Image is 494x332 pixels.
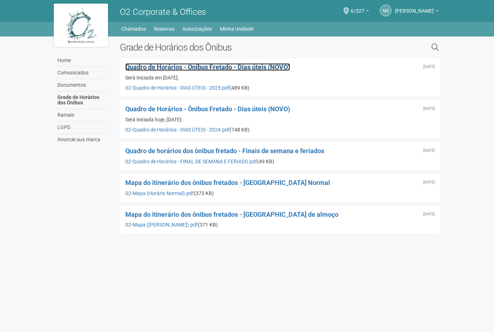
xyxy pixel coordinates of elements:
[125,116,435,123] div: Será iniciada hoje, [DATE].
[423,65,435,69] div: Sexta-feira, 24 de janeiro de 2025 às 19:36
[125,105,290,113] a: Quadro de Horários - Ônibus Fretado - Dias úteis (NOVO)
[125,127,230,133] a: 02-Quadro de Horários - DIAS ÚTEIS - 2024.pdf
[125,190,435,197] div: (373 KB)
[56,109,109,121] a: Ramais
[120,42,357,53] h2: Grade de Horários dos Ônibus
[423,212,435,216] div: Sexta-feira, 23 de outubro de 2020 às 16:53
[56,134,109,146] a: Anuncie sua marca
[125,159,257,164] a: 02-Quadro de Horários - FINAL DE SEMANA E FERIADO.pdf
[56,67,109,79] a: Comunicados
[125,63,290,71] a: Quadro de Horários - Ônibus Fretado - Dias úteis (NOVO)
[125,74,435,81] div: Será iniciada em [DATE].
[351,1,364,14] span: 6/327
[125,126,435,133] div: (748 KB)
[351,9,369,15] a: 6/327
[125,190,194,196] a: 02-Mapa (Horário Normal).pdf
[56,55,109,67] a: Home
[56,91,109,109] a: Grade de Horários dos Ônibus
[423,180,435,185] div: Sexta-feira, 23 de outubro de 2020 às 16:54
[125,179,330,186] a: Mapa do itinerário dos ônibus fretados - [GEOGRAPHIC_DATA] Normal
[154,24,174,34] a: Reservas
[125,158,435,165] div: (49 KB)
[56,79,109,91] a: Documentos
[125,221,435,228] div: (371 KB)
[423,107,435,111] div: Segunda-feira, 13 de maio de 2024 às 11:08
[125,211,338,218] a: Mapa do itinerário dos ônibus fretados - [GEOGRAPHIC_DATA] de almoço
[56,121,109,134] a: LGPD
[380,5,391,16] a: MS
[125,85,435,91] div: (489 KB)
[125,222,198,228] a: 02-Mapa ([PERSON_NAME]).pdf
[423,148,435,153] div: Sexta-feira, 23 de outubro de 2020 às 16:55
[220,24,253,34] a: Minha Unidade
[395,9,438,15] a: [PERSON_NAME]
[120,7,206,17] span: O2 Corporate & Offices
[125,147,324,155] a: Quadro de horários dos ônibus fretado - Finais de semana e feriados
[125,85,230,91] a: 02-Quadro de Horários - DIAS ÚTEIS - 2025.pdf
[54,4,108,47] img: logo.jpg
[395,1,434,14] span: MORITI SILVA
[182,24,212,34] a: Autorizações
[121,24,146,34] a: Chamados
